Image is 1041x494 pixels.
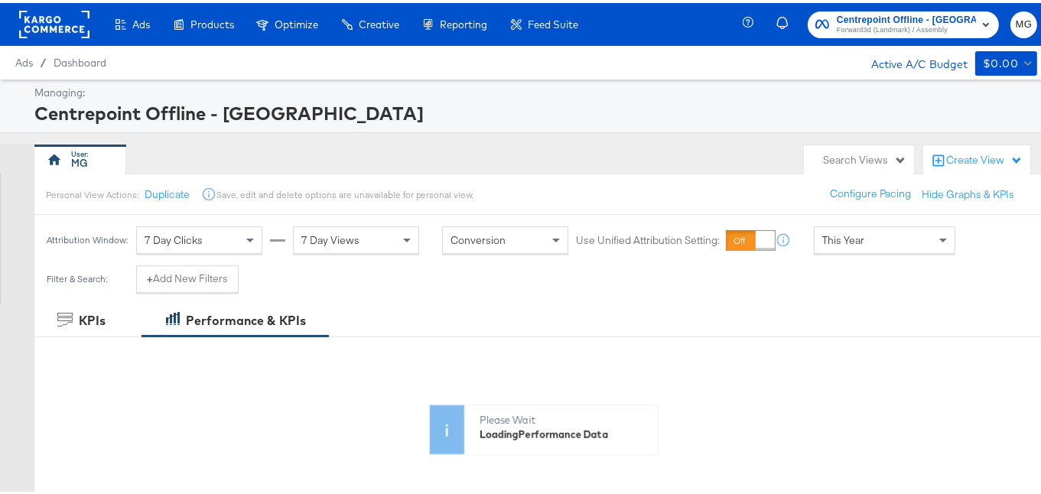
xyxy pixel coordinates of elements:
span: This Year [822,230,864,244]
div: Managing: [34,83,1033,97]
span: Optimize [275,15,318,28]
span: Centrepoint Offline - [GEOGRAPHIC_DATA] [837,9,976,25]
span: Forward3d (Landmark) / Assembly [837,21,976,34]
button: Hide Graphs & KPIs [922,184,1014,199]
span: / [33,54,54,66]
span: MG [1017,13,1031,31]
label: Use Unified Attribution Setting: [576,230,720,245]
span: 7 Day Clicks [145,230,203,244]
div: $0.00 [983,51,1018,70]
a: Dashboard [54,54,106,66]
div: MG [72,153,89,167]
button: +Add New Filters [136,262,239,290]
div: Search Views [823,150,906,164]
span: Creative [359,15,399,28]
span: Ads [132,15,150,28]
div: Personal View Actions: [46,186,138,198]
span: 7 Day Views [301,230,359,244]
button: $0.00 [975,48,1037,73]
span: Conversion [451,230,506,244]
button: Centrepoint Offline - [GEOGRAPHIC_DATA]Forward3d (Landmark) / Assembly [808,8,999,35]
div: KPIs [79,309,106,327]
span: Ads [15,54,33,66]
div: Centrepoint Offline - [GEOGRAPHIC_DATA] [34,97,1033,123]
strong: + [147,268,153,283]
div: Active A/C Budget [855,48,968,71]
div: Filter & Search: [46,271,108,281]
span: Feed Suite [528,15,578,28]
button: MG [1010,8,1037,35]
button: Duplicate [145,184,190,199]
div: Performance & KPIs [186,309,306,327]
button: Configure Pacing [819,177,922,205]
div: Create View [946,150,1023,165]
div: Save, edit and delete options are unavailable for personal view. [216,186,474,198]
span: Products [190,15,234,28]
span: Reporting [440,15,487,28]
div: Attribution Window: [46,232,128,242]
